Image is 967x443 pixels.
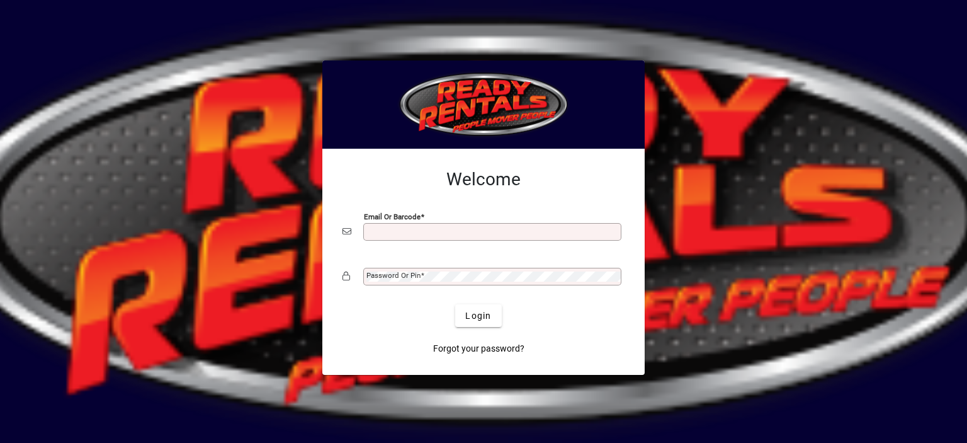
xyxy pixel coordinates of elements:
[364,212,421,221] mat-label: Email or Barcode
[455,304,501,327] button: Login
[342,169,625,190] h2: Welcome
[465,309,491,323] span: Login
[428,337,529,360] a: Forgot your password?
[366,271,421,280] mat-label: Password or Pin
[433,342,524,355] span: Forgot your password?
